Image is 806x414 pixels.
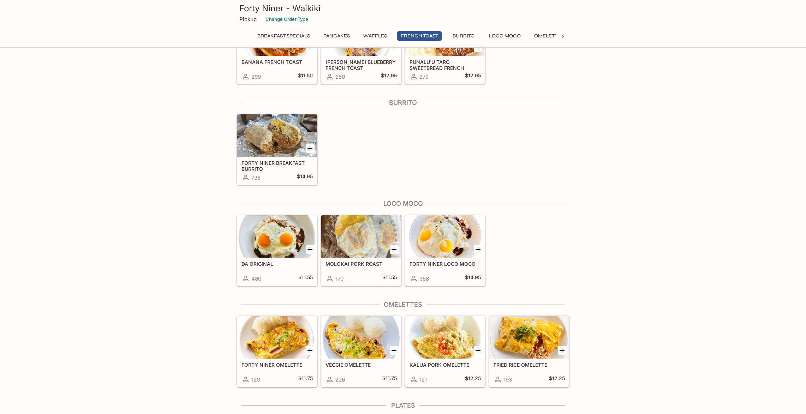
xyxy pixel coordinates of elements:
[489,316,569,387] a: FRIED RICE OMELETTE193$12.25
[237,316,317,359] div: FORTY NINER OMELETTE
[397,31,442,41] button: French Toast
[410,59,481,71] h5: PUNALU'U TARO SWEETBREAD FRENCH TOAST
[558,346,567,355] button: Add FRIED RICE OMELETTE
[382,375,397,384] h5: $11.75
[237,13,317,56] div: BANANA FRENCH TOAST
[239,3,567,14] h3: Forty Niner - Waikiki
[474,245,483,254] button: Add FORTY NINER LOCO MOCO
[419,376,427,383] span: 121
[321,13,401,56] div: SWEET LEILANI BLUEBERRY FRENCH TOAST
[241,261,313,267] h5: DA ORIGINAL
[494,362,565,368] h5: FRIED RICE OMELETTE
[410,362,481,368] h5: KALUA PORK OMELETTE
[465,274,481,283] h5: $14.95
[321,215,401,258] div: MOLOKAI PORK ROAST
[381,72,397,81] h5: $12.95
[298,375,313,384] h5: $11.75
[251,174,261,181] span: 738
[251,73,261,80] span: 209
[390,245,399,254] button: Add MOLOKAI PORK ROAST
[321,316,401,387] a: VEGGIE OMELETTE226$11.75
[326,362,397,368] h5: VEGGIE OMELETTE
[335,376,345,383] span: 226
[485,31,525,41] button: Loco Moco
[489,316,569,359] div: FRIED RICE OMELETTE
[251,376,260,383] span: 120
[335,73,345,80] span: 250
[237,99,570,107] h4: Burrito
[359,31,391,41] button: Waffles
[321,13,401,84] a: [PERSON_NAME] BLUEBERRY FRENCH TOAST250$12.95
[405,215,485,286] a: FORTY NINER LOCO MOCO358$14.95
[262,14,311,25] button: Change Order Type
[335,275,344,282] span: 170
[297,173,313,182] h5: $14.95
[237,215,317,258] div: DA ORIGINAL
[241,59,313,65] h5: BANANA FRENCH TOAST
[239,16,257,23] p: Pickup
[237,301,570,308] h4: Omelettes
[237,114,317,185] a: FORTY NINER BREAKFAST BURRITO738$14.95
[306,346,315,355] button: Add FORTY NINER OMELETTE
[241,160,313,172] h5: FORTY NINER BREAKFAST BURRITO
[405,215,485,258] div: FORTY NINER LOCO MOCO
[405,13,485,84] a: PUNALU'U TARO SWEETBREAD FRENCH TOAST272$12.95
[241,362,313,368] h5: FORTY NINER OMELETTE
[405,13,485,56] div: PUNALU'U TARO SWEETBREAD FRENCH TOAST
[530,31,567,41] button: Omelettes
[237,114,317,157] div: FORTY NINER BREAKFAST BURRITO
[298,274,313,283] h5: $11.55
[251,275,261,282] span: 480
[237,13,317,84] a: BANANA FRENCH TOAST209$11.50
[382,274,397,283] h5: $11.55
[465,72,481,81] h5: $12.95
[321,215,401,286] a: MOLOKAI PORK ROAST170$11.55
[419,275,429,282] span: 358
[237,316,317,387] a: FORTY NINER OMELETTE120$11.75
[306,245,315,254] button: Add DA ORIGINAL
[320,31,354,41] button: Pancakes
[405,316,485,387] a: KALUA PORK OMELETTE121$12.25
[306,144,315,153] button: Add FORTY NINER BREAKFAST BURRITO
[474,346,483,355] button: Add KALUA PORK OMELETTE
[410,261,481,267] h5: FORTY NINER LOCO MOCO
[448,31,479,41] button: Burrito
[465,375,481,384] h5: $12.25
[390,346,399,355] button: Add VEGGIE OMELETTE
[237,402,570,409] h4: Plates
[503,376,512,383] span: 193
[326,59,397,71] h5: [PERSON_NAME] BLUEBERRY FRENCH TOAST
[405,316,485,359] div: KALUA PORK OMELETTE
[326,261,397,267] h5: MOLOKAI PORK ROAST
[237,215,317,286] a: DA ORIGINAL480$11.55
[321,316,401,359] div: VEGGIE OMELETTE
[419,73,429,80] span: 272
[298,72,313,81] h5: $11.50
[253,31,314,41] button: Breakfast Specials
[549,375,565,384] h5: $12.25
[237,200,570,208] h4: Loco Moco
